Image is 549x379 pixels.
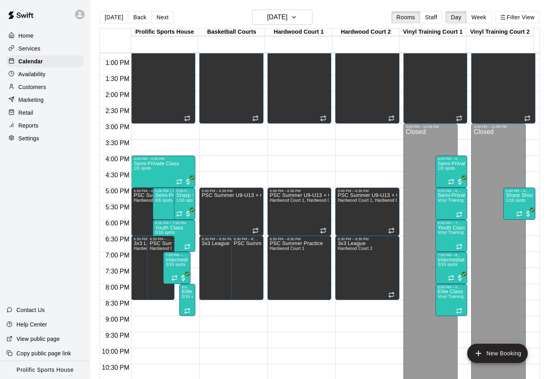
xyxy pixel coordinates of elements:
div: 5:00 PM – 6:00 PM: Sharp Shooting Class [174,188,195,220]
span: Recurring event [456,243,462,250]
div: 6:30 PM – 8:30 PM: PSC Summer Practice [231,236,263,300]
span: 8:00 PM [103,284,132,291]
span: Recurring event [388,115,395,122]
div: 4:00 PM – 5:00 PM [134,157,193,161]
div: Hardwood Court 1 [265,28,332,36]
div: 3:00 PM – 11:59 PM [406,125,456,129]
span: All customers have paid [524,210,532,218]
span: 8:30 PM [103,300,132,307]
span: 7:30 PM [103,268,132,275]
div: 8:00 PM – 9:00 PM [182,285,193,289]
div: 5:00 PM – 6:30 PM [338,189,397,193]
span: All customers have paid [456,274,464,282]
div: 6:30 PM – 8:30 PM [202,237,251,241]
span: 2:30 PM [103,107,132,114]
div: 5:00 PM – 6:00 PM [506,189,533,193]
span: Recurring event [320,227,326,234]
div: 6:00 PM – 7:00 PM [155,221,193,225]
span: 9:30 PM [103,332,132,339]
span: 1:00 PM [103,59,132,66]
div: 5:00 PM – 6:00 PM: Semi-Private Class [436,188,468,220]
span: Hardwood Court 2 [338,246,373,251]
span: Recurring event [184,115,190,122]
span: All customers have paid [184,210,192,218]
span: 0/16 spots filled [182,294,201,299]
div: 6:30 PM – 8:30 PM: PSC Summer Practice [267,236,332,300]
span: Recurring event [184,243,190,250]
span: Recurring event [524,115,531,122]
span: Recurring event [448,275,454,281]
button: Next [151,11,174,23]
button: Back [128,11,152,23]
div: 6:30 PM – 8:30 PM: 3x3 League [335,236,399,300]
span: Recurring event [456,211,462,218]
button: Rooms [391,11,420,23]
button: Filter View [495,11,540,23]
span: All customers have paid [456,178,464,186]
div: Marketing [6,94,84,106]
div: 4:00 PM – 5:00 PM [438,157,465,161]
div: 5:00 PM – 6:00 PM: Semi-Private Class [153,188,189,220]
span: 9:00 PM [103,316,132,323]
span: 7:00 PM [103,252,132,259]
span: Recurring event [176,178,182,185]
button: [DATE] [99,11,128,23]
p: View public page [16,335,60,343]
a: Settings [6,132,84,144]
a: Reports [6,120,84,132]
span: 1/6 spots filled [438,166,456,170]
span: Recurring event [388,227,395,234]
span: 10:00 PM [100,348,131,355]
span: Hardwood Court 1, Hardwood Court 2 [338,198,409,203]
div: 5:00 PM – 6:00 PM [438,189,465,193]
div: 8:00 PM – 9:00 PM [438,285,465,289]
span: 10:30 PM [100,364,131,371]
span: Recurring event [184,308,190,314]
p: Services [18,45,41,53]
span: Hardwood Court 1, Hardwood Court 2 [134,198,205,203]
div: 7:00 PM – 8:00 PM [166,253,188,257]
p: Home [18,32,34,40]
a: Availability [6,68,84,80]
span: Vinyl Training Court 1 [438,230,479,235]
div: 5:00 PM – 6:30 PM: PSC Summer U9-U13 + Girls [267,188,332,236]
span: Hardwood Court 1 [150,246,184,251]
span: 0/6 spots filled [155,198,173,203]
span: 1:30 PM [103,75,132,82]
button: Week [466,11,492,23]
div: 6:00 PM – 7:00 PM [438,221,465,225]
p: Prolific Sports House [16,366,73,374]
span: 3:00 PM [103,124,132,130]
div: 4:00 PM – 5:00 PM: Semi-Private Class [131,156,195,188]
span: 6:30 PM [103,236,132,243]
span: 3/16 spots filled [166,262,185,267]
button: Day [446,11,466,23]
div: 6:30 PM – 8:30 PM: PSC Summer Practice [147,236,174,300]
div: 7:00 PM – 8:00 PM: Intermediate Class [436,252,468,284]
div: Vinyl Training Court 2 [466,28,533,36]
span: Recurring event [448,178,454,185]
div: 8:00 PM – 9:00 PM: Elite Class [179,284,195,316]
div: Vinyl Training Court 1 [399,28,466,36]
span: 3:30 PM [103,140,132,146]
span: Recurring event [252,115,259,122]
div: 7:00 PM – 8:00 PM: Intermediate Class [163,252,190,284]
span: 2:00 PM [103,91,132,98]
span: Recurring event [320,115,326,122]
a: Customers [6,81,84,93]
span: 0/16 spots filled [155,230,175,235]
div: 5:00 PM – 6:00 PM [155,189,186,193]
span: Recurring event [176,211,182,217]
span: Hardwood Court 2 [134,246,168,251]
div: 6:30 PM – 8:30 PM [270,237,329,241]
div: 5:00 PM – 6:30 PM [134,189,165,193]
div: 6:00 PM – 7:00 PM: Youth Class [153,220,195,252]
a: Services [6,43,84,55]
button: add [467,344,528,363]
div: Prolific Sports House [131,28,198,36]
